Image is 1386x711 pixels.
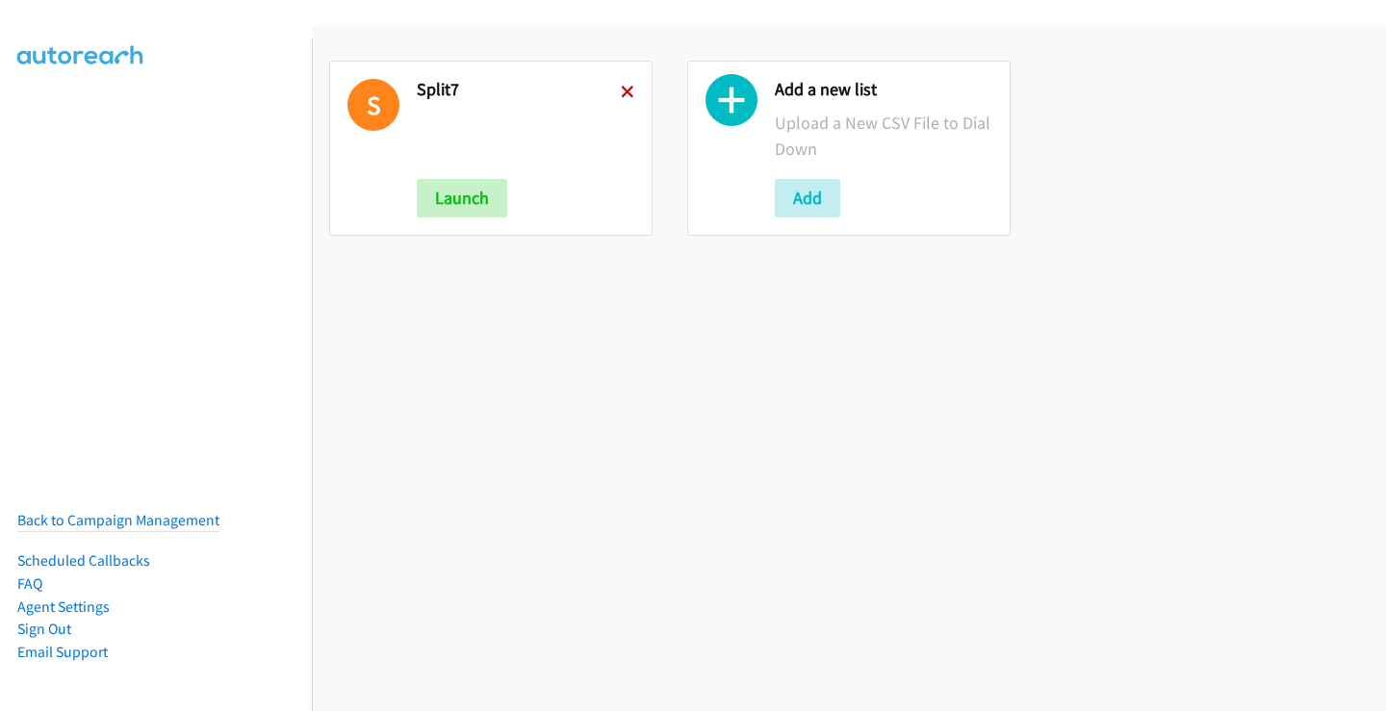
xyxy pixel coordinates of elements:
[17,643,108,661] a: Email Support
[17,597,110,616] a: Agent Settings
[17,511,219,529] a: Back to Campaign Management
[417,179,507,217] button: Launch
[17,551,150,570] a: Scheduled Callbacks
[775,179,840,217] button: Add
[417,79,621,101] h2: Split7
[17,574,42,593] a: FAQ
[347,79,399,131] h1: S
[775,110,992,162] p: Upload a New CSV File to Dial Down
[775,79,992,101] h2: Add a new list
[17,620,71,638] a: Sign Out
